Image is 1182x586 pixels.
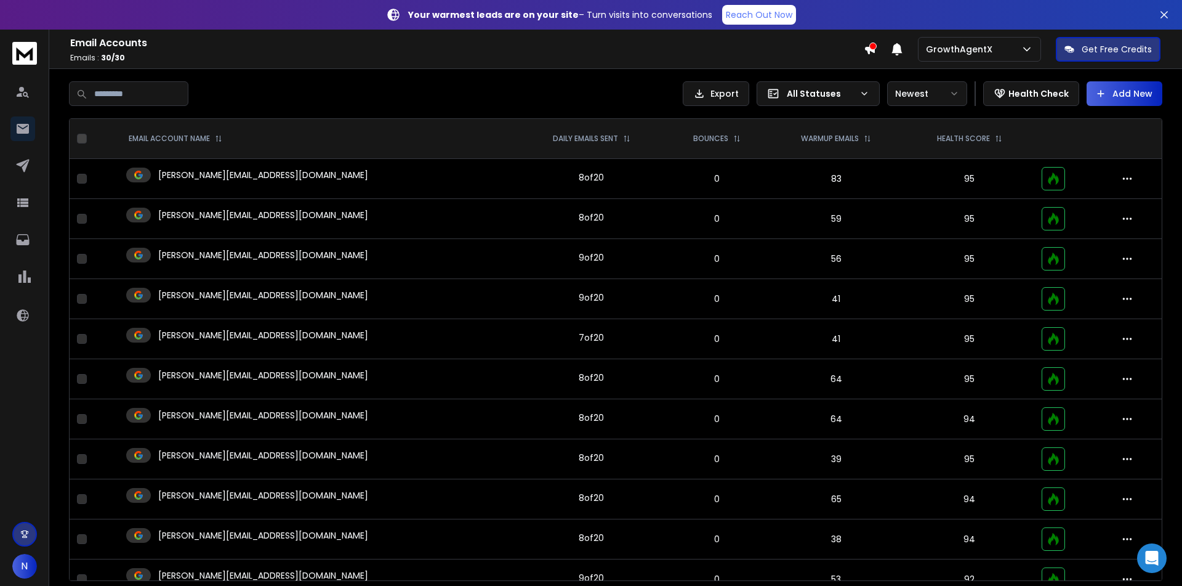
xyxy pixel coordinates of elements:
button: Health Check [983,81,1079,106]
button: Newest [887,81,967,106]
div: Open Intercom Messenger [1137,543,1167,573]
p: Reach Out Now [726,9,792,21]
p: 0 [673,533,760,545]
td: 64 [768,359,904,399]
div: 9 of 20 [579,291,604,304]
p: 0 [673,493,760,505]
button: Add New [1087,81,1162,106]
td: 95 [905,319,1034,359]
p: 0 [673,453,760,465]
p: Get Free Credits [1082,43,1152,55]
p: [PERSON_NAME][EMAIL_ADDRESS][DOMAIN_NAME] [158,289,368,301]
div: 8 of 20 [579,492,604,504]
p: [PERSON_NAME][EMAIL_ADDRESS][DOMAIN_NAME] [158,169,368,181]
div: EMAIL ACCOUNT NAME [129,134,222,144]
div: 9 of 20 [579,251,604,264]
p: 0 [673,213,760,225]
p: Health Check [1008,87,1069,100]
td: 39 [768,439,904,479]
p: HEALTH SCORE [937,134,990,144]
span: 30 / 30 [101,52,125,63]
p: [PERSON_NAME][EMAIL_ADDRESS][DOMAIN_NAME] [158,329,368,341]
button: Export [683,81,749,106]
td: 65 [768,479,904,519]
td: 95 [905,439,1034,479]
p: 0 [673,293,760,305]
button: N [12,554,37,579]
p: DAILY EMAILS SENT [553,134,618,144]
td: 95 [905,159,1034,199]
p: [PERSON_NAME][EMAIL_ADDRESS][DOMAIN_NAME] [158,569,368,582]
td: 38 [768,519,904,560]
a: Reach Out Now [722,5,796,25]
div: 8 of 20 [579,452,604,464]
p: – Turn visits into conversations [408,9,712,21]
p: 0 [673,573,760,585]
div: 8 of 20 [579,412,604,424]
p: All Statuses [787,87,854,100]
p: WARMUP EMAILS [801,134,859,144]
p: [PERSON_NAME][EMAIL_ADDRESS][DOMAIN_NAME] [158,369,368,381]
p: [PERSON_NAME][EMAIL_ADDRESS][DOMAIN_NAME] [158,529,368,542]
td: 64 [768,399,904,439]
p: [PERSON_NAME][EMAIL_ADDRESS][DOMAIN_NAME] [158,209,368,221]
td: 94 [905,479,1034,519]
div: 9 of 20 [579,572,604,584]
p: Emails : [70,53,864,63]
td: 95 [905,239,1034,279]
td: 95 [905,359,1034,399]
h1: Email Accounts [70,36,864,51]
td: 83 [768,159,904,199]
p: 0 [673,413,760,425]
p: GrowthAgentX [926,43,997,55]
img: logo [12,42,37,65]
p: [PERSON_NAME][EMAIL_ADDRESS][DOMAIN_NAME] [158,449,368,462]
p: 0 [673,253,760,265]
td: 94 [905,519,1034,560]
button: Get Free Credits [1056,37,1160,62]
td: 56 [768,239,904,279]
div: 8 of 20 [579,171,604,184]
td: 94 [905,399,1034,439]
p: 0 [673,333,760,345]
div: 8 of 20 [579,372,604,384]
td: 41 [768,279,904,319]
p: BOUNCES [693,134,728,144]
div: 8 of 20 [579,211,604,224]
td: 95 [905,199,1034,239]
div: 7 of 20 [579,332,604,344]
p: [PERSON_NAME][EMAIL_ADDRESS][DOMAIN_NAME] [158,409,368,421]
p: 0 [673,173,760,185]
p: [PERSON_NAME][EMAIL_ADDRESS][DOMAIN_NAME] [158,489,368,502]
td: 95 [905,279,1034,319]
p: [PERSON_NAME][EMAIL_ADDRESS][DOMAIN_NAME] [158,249,368,261]
td: 41 [768,319,904,359]
td: 59 [768,199,904,239]
p: 0 [673,373,760,385]
strong: Your warmest leads are on your site [408,9,579,21]
div: 8 of 20 [579,532,604,544]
